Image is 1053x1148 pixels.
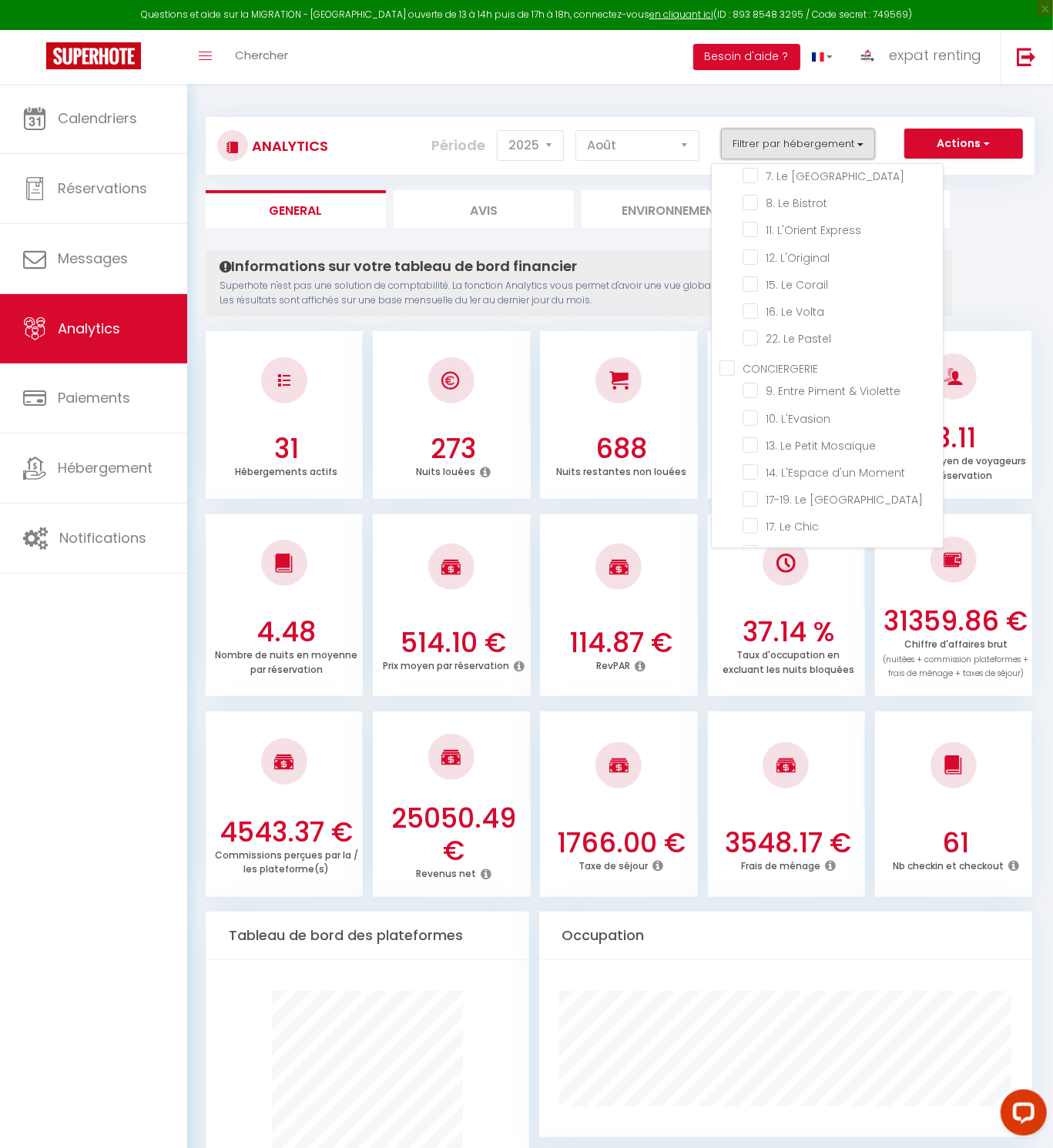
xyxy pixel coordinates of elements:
span: (nuitées + commission plateformes + frais de ménage + taxes de séjour) [883,654,1028,680]
p: Prix moyen par réservation [383,656,509,672]
p: Commissions perçues par la / les plateforme(s) [215,845,358,876]
h4: Informations sur votre tableau de bord financier [220,258,938,275]
span: 10. L'Evasion [766,411,830,427]
p: Revenus net [416,864,476,880]
img: NO IMAGE [944,551,963,569]
h3: 1766.00 € [548,827,694,859]
h3: 114.87 € [548,627,694,659]
h3: 31 [213,433,359,465]
iframe: LiveChat chat widget [988,1083,1053,1148]
span: Messages [58,249,128,268]
p: Frais de ménage [741,856,820,872]
span: Analytics [58,319,120,338]
h3: 514.10 € [381,627,526,659]
h3: 4.48 [213,616,359,648]
h3: 3.11 [883,422,1028,454]
li: General [206,190,386,228]
p: Nombre de nuits en moyenne par réservation [215,645,357,676]
div: Occupation [539,912,1032,960]
p: Nuits louées [417,462,476,478]
span: Hébergement [58,458,153,477]
a: Chercher [223,30,300,84]
p: Chiffre d'affaires brut [883,634,1028,680]
p: Taux d'occupation en excluant les nuits bloquées [723,645,854,676]
span: 14. L'Espace d'un Moment [766,465,905,480]
span: 16. Le Volta [766,304,824,320]
span: expat renting [889,45,981,65]
label: Période [431,129,485,162]
h3: 25050.49 € [381,802,526,867]
h3: 37.14 % [716,616,861,648]
h3: Analytics [248,129,328,163]
img: logout [1017,47,1036,66]
span: Notifications [59,528,146,547]
p: Superhote n'est pas une solution de comptabilité. La fonction Analytics vous permet d'avoir une v... [220,279,938,308]
a: en cliquant ici [649,8,713,21]
span: Réservations [58,179,147,198]
span: 15. Le Corail [766,277,828,293]
span: 13. Le Petit Mosaïque [766,438,876,454]
img: NO IMAGE [278,374,290,387]
p: Nuits restantes non louées [556,462,686,478]
h3: 31359.86 € [883,605,1028,638]
h3: 273 [381,433,526,465]
h3: 61 [883,827,1028,859]
img: NO IMAGE [776,554,796,573]
li: Environnement [582,190,762,228]
img: ... [856,44,879,68]
p: Nb checkin et checkout [893,856,1004,872]
p: RevPAR [596,656,630,672]
button: Filtrer par hébergement [721,129,875,159]
h3: 4543.37 € [213,816,359,848]
a: ... expat renting [844,30,1001,84]
li: Avis [394,190,574,228]
h3: 3548.17 € [716,827,861,859]
span: Paiements [58,388,130,407]
p: Hébergements actifs [235,462,337,478]
span: 12. L'Original [766,250,830,266]
h3: 688 [548,433,694,465]
div: Tableau de bord des plateformes [206,912,529,960]
img: Super Booking [46,42,141,69]
span: Chercher [235,47,288,63]
button: Besoin d'aide ? [693,44,800,70]
p: Nombre moyen de voyageurs par réservation [885,451,1026,482]
span: Calendriers [58,109,137,128]
p: Taxe de séjour [578,856,648,872]
button: Actions [904,129,1023,159]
